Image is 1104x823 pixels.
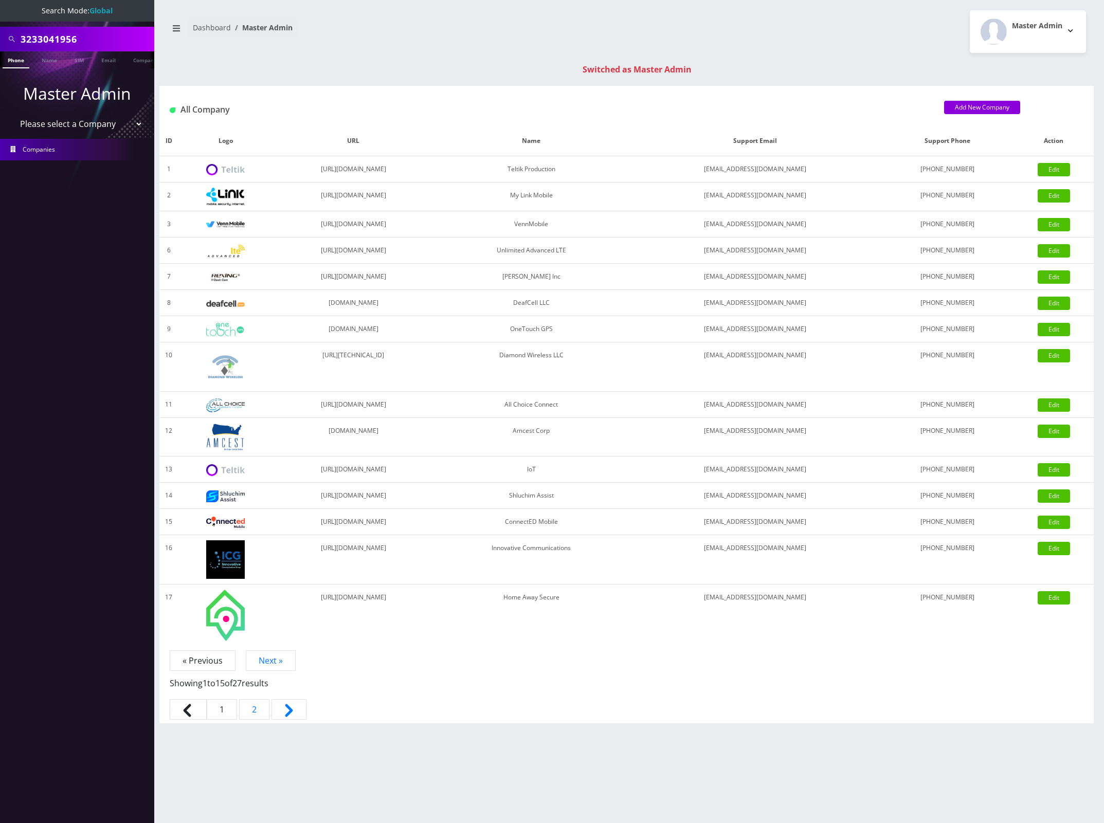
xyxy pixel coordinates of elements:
[434,342,629,392] td: Diamond Wireless LLC
[1038,270,1070,284] a: Edit
[170,107,175,113] img: All Company
[629,483,881,509] td: [EMAIL_ADDRESS][DOMAIN_NAME]
[881,237,1014,264] td: [PHONE_NUMBER]
[206,464,245,476] img: IoT
[159,535,178,584] td: 16
[159,316,178,342] td: 9
[206,490,245,502] img: Shluchim Assist
[1038,218,1070,231] a: Edit
[42,6,113,15] span: Search Mode:
[206,423,245,451] img: Amcest Corp
[1038,516,1070,529] a: Edit
[881,483,1014,509] td: [PHONE_NUMBER]
[629,392,881,418] td: [EMAIL_ADDRESS][DOMAIN_NAME]
[1012,22,1062,30] h2: Master Admin
[170,105,929,115] h1: All Company
[206,590,245,641] img: Home Away Secure
[434,211,629,237] td: VennMobile
[89,6,113,15] strong: Global
[159,237,178,264] td: 6
[944,101,1020,114] a: Add New Company
[629,211,881,237] td: [EMAIL_ADDRESS][DOMAIN_NAME]
[128,51,162,67] a: Company
[434,584,629,646] td: Home Away Secure
[178,126,273,156] th: Logo
[1038,297,1070,310] a: Edit
[1038,463,1070,477] a: Edit
[21,29,152,49] input: Search All Companies
[206,164,245,176] img: Teltik Production
[215,678,225,689] span: 15
[273,342,434,392] td: [URL][TECHNICAL_ID]
[434,418,629,456] td: Amcest Corp
[881,264,1014,290] td: [PHONE_NUMBER]
[159,654,1094,723] nav: Page navigation example
[434,535,629,584] td: Innovative Communications
[629,264,881,290] td: [EMAIL_ADDRESS][DOMAIN_NAME]
[1038,349,1070,362] a: Edit
[23,145,55,154] span: Companies
[193,23,231,32] a: Dashboard
[434,483,629,509] td: Shluchim Assist
[881,535,1014,584] td: [PHONE_NUMBER]
[239,699,269,720] a: Go to page 2
[206,272,245,282] img: Rexing Inc
[159,264,178,290] td: 7
[881,509,1014,535] td: [PHONE_NUMBER]
[273,483,434,509] td: [URL][DOMAIN_NAME]
[1038,244,1070,258] a: Edit
[629,509,881,535] td: [EMAIL_ADDRESS][DOMAIN_NAME]
[170,63,1104,76] div: Switched as Master Admin
[881,290,1014,316] td: [PHONE_NUMBER]
[273,456,434,483] td: [URL][DOMAIN_NAME]
[246,650,296,671] a: Next »
[273,237,434,264] td: [URL][DOMAIN_NAME]
[232,678,242,689] span: 27
[3,51,29,68] a: Phone
[1038,425,1070,438] a: Edit
[37,51,62,67] a: Name
[273,316,434,342] td: [DOMAIN_NAME]
[629,342,881,392] td: [EMAIL_ADDRESS][DOMAIN_NAME]
[1038,323,1070,336] a: Edit
[167,17,619,46] nav: breadcrumb
[1038,189,1070,203] a: Edit
[206,188,245,206] img: My Link Mobile
[206,517,245,528] img: ConnectED Mobile
[1038,398,1070,412] a: Edit
[881,392,1014,418] td: [PHONE_NUMBER]
[159,342,178,392] td: 10
[881,456,1014,483] td: [PHONE_NUMBER]
[629,316,881,342] td: [EMAIL_ADDRESS][DOMAIN_NAME]
[434,126,629,156] th: Name
[1014,126,1094,156] th: Action
[629,290,881,316] td: [EMAIL_ADDRESS][DOMAIN_NAME]
[881,584,1014,646] td: [PHONE_NUMBER]
[629,126,881,156] th: Support Email
[231,22,293,33] li: Master Admin
[970,10,1086,53] button: Master Admin
[206,245,245,258] img: Unlimited Advanced LTE
[273,126,434,156] th: URL
[629,237,881,264] td: [EMAIL_ADDRESS][DOMAIN_NAME]
[273,156,434,182] td: [URL][DOMAIN_NAME]
[629,156,881,182] td: [EMAIL_ADDRESS][DOMAIN_NAME]
[881,316,1014,342] td: [PHONE_NUMBER]
[273,211,434,237] td: [URL][DOMAIN_NAME]
[881,418,1014,456] td: [PHONE_NUMBER]
[273,584,434,646] td: [URL][DOMAIN_NAME]
[206,221,245,228] img: VennMobile
[434,182,629,211] td: My Link Mobile
[273,290,434,316] td: [DOMAIN_NAME]
[170,654,1083,723] nav: Pagination Navigation
[1038,591,1070,605] a: Edit
[159,392,178,418] td: 11
[159,509,178,535] td: 15
[159,584,178,646] td: 17
[96,51,121,67] a: Email
[206,348,245,386] img: Diamond Wireless LLC
[206,300,245,307] img: DeafCell LLC
[273,392,434,418] td: [URL][DOMAIN_NAME]
[170,650,236,671] span: « Previous
[273,182,434,211] td: [URL][DOMAIN_NAME]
